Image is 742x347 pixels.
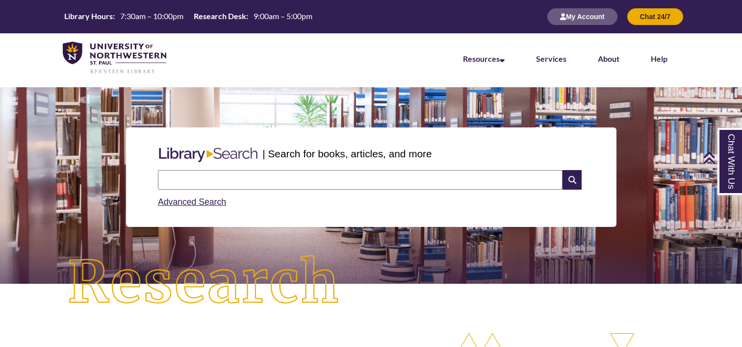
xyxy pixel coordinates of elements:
a: Help [651,54,667,63]
a: My Account [547,12,617,21]
th: Library Hours: [60,11,116,22]
a: Services [536,54,566,63]
img: Research [37,225,371,341]
th: Research Desk: [190,11,250,22]
span: 7:30am – 10:00pm [120,11,183,21]
span: 9:00am – 5:00pm [254,11,312,21]
a: Advanced Search [158,197,226,207]
table: Hours Today [60,11,316,22]
img: UNWSP Library Logo [63,42,166,74]
button: My Account [547,8,617,25]
a: Hours Today [60,11,316,23]
a: Chat 24/7 [627,12,683,21]
img: Libary Search [154,144,262,166]
a: Back to Top [703,151,740,164]
i: Search [563,170,581,190]
button: Chat 24/7 [627,8,683,25]
p: | Search for books, articles, and more [262,146,432,161]
a: Resources [463,54,505,63]
a: About [598,54,619,63]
